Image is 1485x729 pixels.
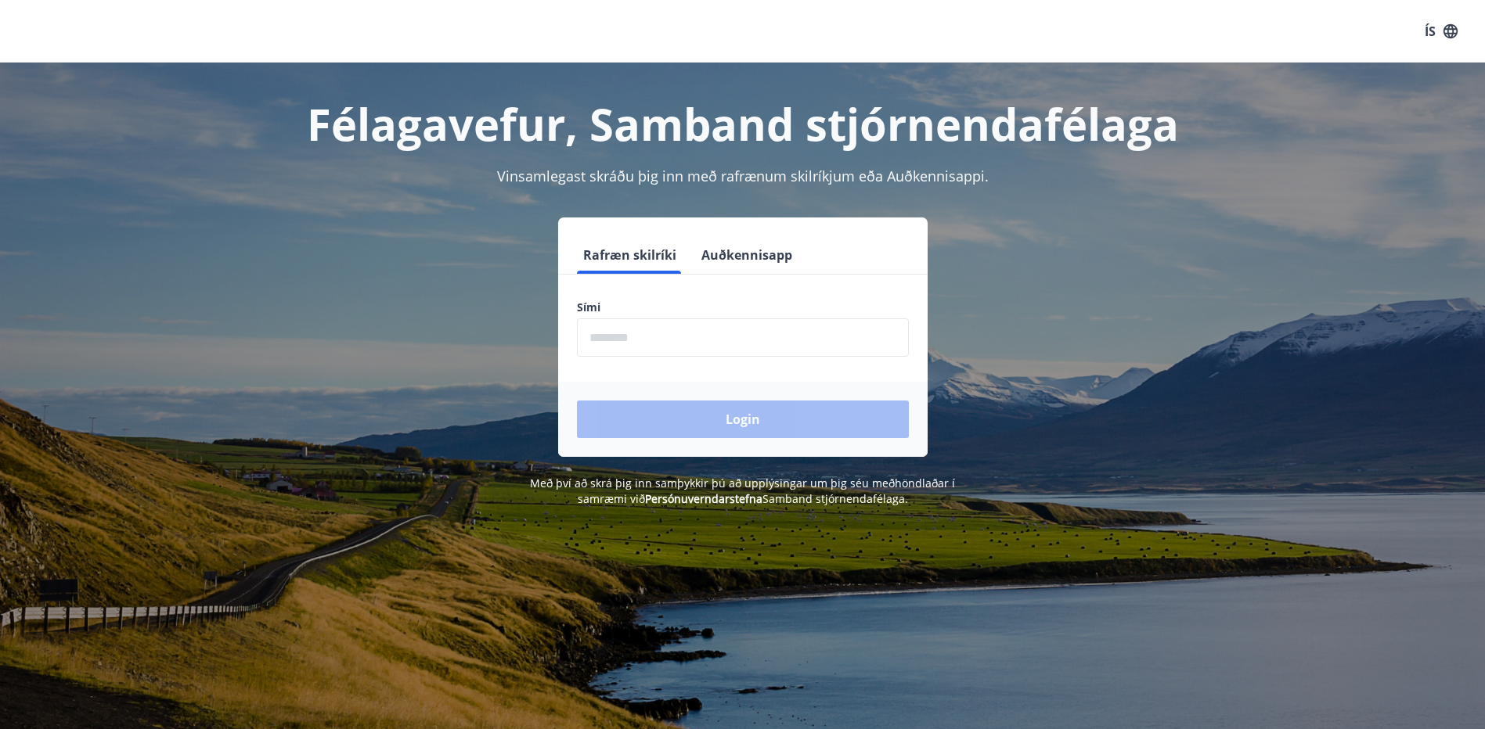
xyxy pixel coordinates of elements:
span: Vinsamlegast skráðu þig inn með rafrænum skilríkjum eða Auðkennisappi. [497,167,989,185]
button: Auðkennisapp [695,236,798,274]
a: Persónuverndarstefna [645,491,762,506]
button: ÍS [1416,17,1466,45]
span: Með því að skrá þig inn samþykkir þú að upplýsingar um þig séu meðhöndlaðar í samræmi við Samband... [530,476,955,506]
label: Sími [577,300,909,315]
button: Rafræn skilríki [577,236,683,274]
h1: Félagavefur, Samband stjórnendafélaga [198,94,1288,153]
